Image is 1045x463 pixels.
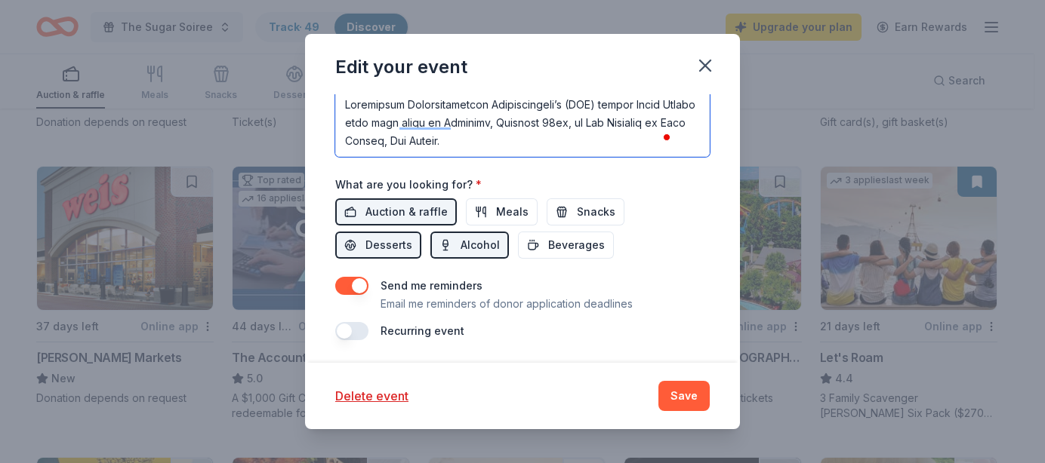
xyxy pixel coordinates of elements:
[466,198,538,225] button: Meals
[381,279,482,292] label: Send me reminders
[658,381,710,411] button: Save
[335,177,482,192] label: What are you looking for?
[381,324,464,337] label: Recurring event
[335,198,457,225] button: Auction & raffle
[335,387,408,405] button: Delete event
[335,55,467,79] div: Edit your event
[365,236,412,254] span: Desserts
[461,236,500,254] span: Alcohol
[381,295,633,313] p: Email me reminders of donor application deadlines
[335,89,710,157] textarea: To enrich screen reader interactions, please activate Accessibility in Grammarly extension settings
[335,231,421,259] button: Desserts
[518,231,614,259] button: Beverages
[430,231,509,259] button: Alcohol
[577,203,615,221] span: Snacks
[548,236,605,254] span: Beverages
[365,203,448,221] span: Auction & raffle
[547,198,624,225] button: Snacks
[496,203,529,221] span: Meals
